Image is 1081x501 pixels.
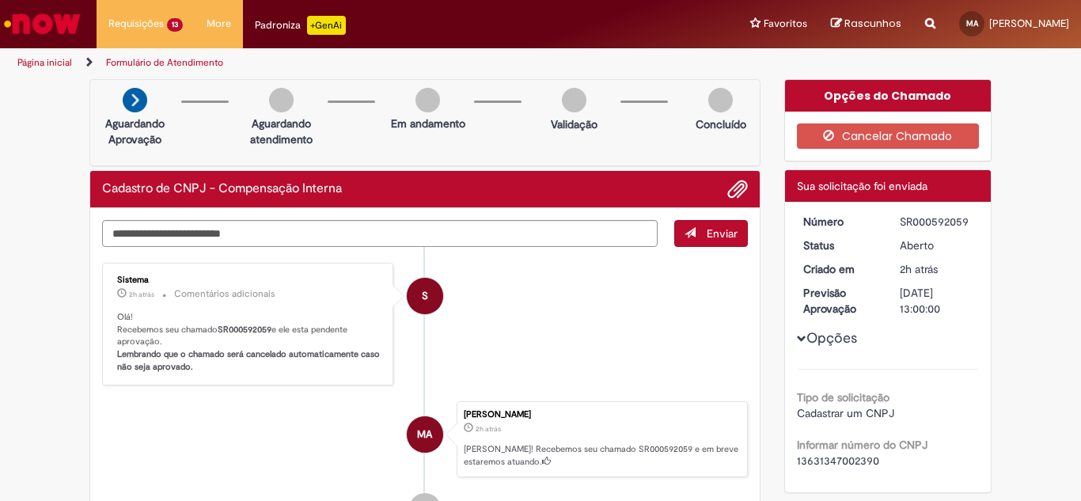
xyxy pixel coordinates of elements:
div: Sistema [117,275,381,285]
span: MA [966,18,978,28]
button: Adicionar anexos [727,179,748,199]
b: Informar número do CNPJ [797,438,927,452]
p: [PERSON_NAME]! Recebemos seu chamado SR000592059 e em breve estaremos atuando. [464,443,739,468]
span: 13 [167,18,183,32]
img: img-circle-grey.png [562,88,586,112]
b: Lembrando que o chamado será cancelado automaticamente caso não seja aprovado. [117,348,382,373]
p: Olá! Recebemos seu chamado e ele esta pendente aprovação. [117,311,381,374]
img: ServiceNow [2,8,83,40]
small: Comentários adicionais [174,287,275,301]
dt: Status [791,237,889,253]
span: Cadastrar um CNPJ [797,406,894,420]
span: [PERSON_NAME] [989,17,1069,30]
dt: Previsão Aprovação [791,285,889,317]
p: Validação [551,116,597,132]
dt: Criado em [791,261,889,277]
span: Favoritos [764,16,807,32]
div: [DATE] 13:00:00 [900,285,973,317]
time: 29/09/2025 13:47:46 [129,290,154,299]
b: Tipo de solicitação [797,390,889,404]
img: img-circle-grey.png [415,88,440,112]
div: 29/09/2025 13:47:24 [900,261,973,277]
b: SR000592059 [218,324,271,336]
a: Rascunhos [831,17,901,32]
img: img-circle-grey.png [708,88,733,112]
button: Enviar [674,220,748,247]
div: Padroniza [255,16,346,35]
time: 29/09/2025 13:47:24 [900,262,938,276]
img: img-circle-grey.png [269,88,294,112]
span: Enviar [707,226,738,241]
span: More [207,16,231,32]
div: Aberto [900,237,973,253]
time: 29/09/2025 13:47:24 [476,424,501,434]
span: Rascunhos [844,16,901,31]
a: Página inicial [17,56,72,69]
textarea: Digite sua mensagem aqui... [102,220,658,247]
div: System [407,278,443,314]
div: Opções do Chamado [785,80,992,112]
a: Formulário de Atendimento [106,56,223,69]
span: MA [417,416,432,454]
ul: Trilhas de página [12,48,709,78]
span: 2h atrás [476,424,501,434]
button: Cancelar Chamado [797,123,980,149]
p: Em andamento [391,116,465,131]
span: 2h atrás [900,262,938,276]
dt: Número [791,214,889,230]
p: Concluído [696,116,746,132]
div: Mariele Amadei [407,416,443,453]
li: Mariele Amadei [102,401,748,477]
p: +GenAi [307,16,346,35]
span: S [422,277,428,315]
p: Aguardando Aprovação [97,116,173,147]
span: Requisições [108,16,164,32]
div: [PERSON_NAME] [464,410,739,419]
img: arrow-next.png [123,88,147,112]
span: Sua solicitação foi enviada [797,179,927,193]
h2: Cadastro de CNPJ - Compensação Interna Histórico de tíquete [102,182,342,196]
div: SR000592059 [900,214,973,230]
span: 13631347002390 [797,454,879,468]
span: 2h atrás [129,290,154,299]
p: Aguardando atendimento [243,116,320,147]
